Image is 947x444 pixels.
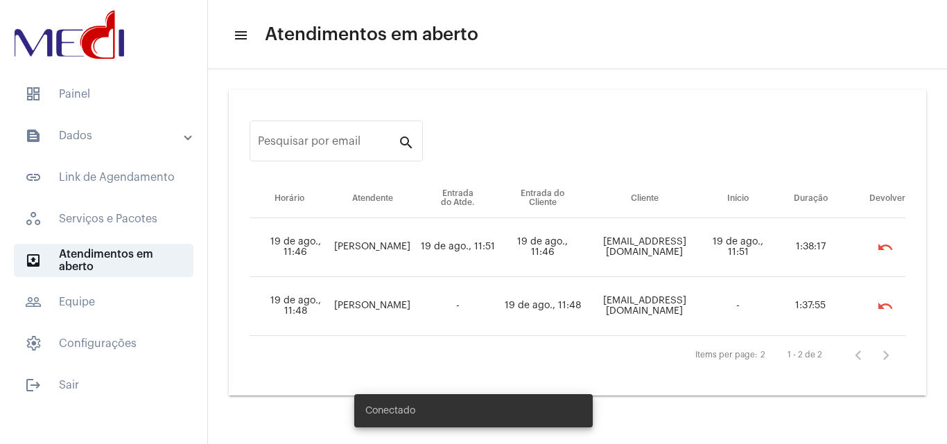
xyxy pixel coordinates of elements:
mat-icon: sidenav icon [25,252,42,269]
td: [PERSON_NAME] [329,218,415,277]
div: 1 - 2 de 2 [788,350,822,359]
th: Duração [773,179,849,218]
mat-icon: sidenav icon [25,169,42,186]
mat-icon: undo [877,239,894,256]
td: [EMAIL_ADDRESS][DOMAIN_NAME] [586,277,703,336]
td: [PERSON_NAME] [329,277,415,336]
mat-expansion-panel-header: sidenav iconDados [8,119,207,152]
td: 19 de ago., 11:46 [250,218,329,277]
td: 1:37:55 [773,277,849,336]
mat-icon: search [398,134,415,150]
span: Serviços e Pacotes [14,202,193,236]
td: 19 de ago., 11:51 [415,218,499,277]
span: Sair [14,368,193,402]
td: 1:38:17 [773,218,849,277]
td: 19 de ago., 11:48 [500,277,586,336]
th: Entrada do Cliente [500,179,586,218]
th: Devolver [849,179,905,218]
span: Atendimentos em aberto [14,244,193,277]
th: Entrada do Atde. [415,179,499,218]
span: Atendimentos em aberto [265,24,478,46]
td: - [703,277,773,336]
span: Painel [14,78,193,111]
span: sidenav icon [25,211,42,227]
mat-icon: sidenav icon [233,27,247,44]
th: Início [703,179,773,218]
mat-panel-title: Dados [25,127,185,144]
span: Equipe [14,285,193,319]
input: Pesquisar por email [258,138,398,150]
img: d3a1b5fa-500b-b90f-5a1c-719c20e9830b.png [11,7,128,62]
th: Cliente [586,179,703,218]
mat-icon: sidenav icon [25,294,42,310]
mat-icon: sidenav icon [25,127,42,144]
td: [EMAIL_ADDRESS][DOMAIN_NAME] [586,218,703,277]
mat-icon: sidenav icon [25,377,42,393]
span: sidenav icon [25,335,42,352]
div: Items per page: [695,350,758,359]
span: Configurações [14,327,193,360]
button: Próxima página [872,341,900,369]
th: Horário [250,179,329,218]
button: Página anterior [844,341,872,369]
th: Atendente [329,179,415,218]
td: 19 de ago., 11:46 [500,218,586,277]
mat-chip-list: selection [853,233,905,261]
td: 19 de ago., 11:51 [703,218,773,277]
span: Link de Agendamento [14,161,193,194]
span: sidenav icon [25,86,42,103]
td: 19 de ago., 11:48 [250,277,329,336]
td: - [415,277,499,336]
span: Conectado [365,404,415,418]
div: 2 [761,350,765,359]
mat-icon: undo [877,298,894,314]
mat-chip-list: selection [853,292,905,320]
